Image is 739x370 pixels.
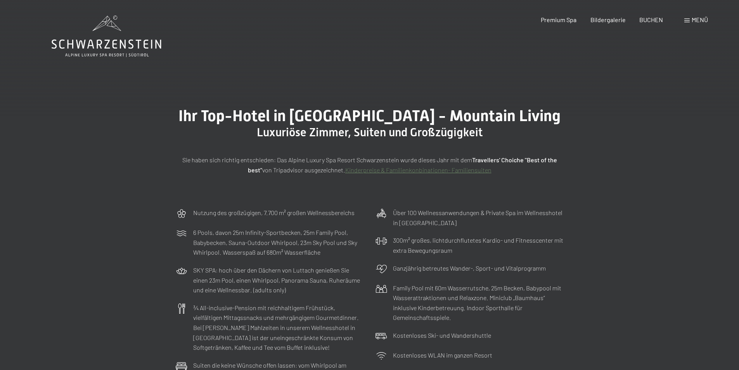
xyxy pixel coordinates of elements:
[393,208,564,228] p: Über 100 Wellnessanwendungen & Private Spa im Wellnesshotel in [GEOGRAPHIC_DATA]
[345,166,492,174] a: Kinderpreise & Familienkonbinationen- Familiensuiten
[639,16,663,23] a: BUCHEN
[176,155,564,175] p: Sie haben sich richtig entschieden: Das Alpine Luxury Spa Resort Schwarzenstein wurde dieses Jahr...
[541,16,576,23] a: Premium Spa
[393,283,564,323] p: Family Pool mit 60m Wasserrutsche, 25m Becken, Babypool mit Wasserattraktionen und Relaxzone. Min...
[248,156,557,174] strong: Travellers' Choiche "Best of the best"
[393,263,546,273] p: Ganzjährig betreutes Wander-, Sport- und Vitalprogramm
[393,330,491,340] p: Kostenloses Ski- und Wandershuttle
[193,208,355,218] p: Nutzung des großzügigen, 7.700 m² großen Wellnessbereichs
[193,228,364,257] p: 6 Pools, davon 25m Infinity-Sportbecken, 25m Family Pool, Babybecken, Sauna-Outdoor Whirlpool, 23...
[590,16,626,23] a: Bildergalerie
[178,107,561,125] span: Ihr Top-Hotel in [GEOGRAPHIC_DATA] - Mountain Living
[393,235,564,255] p: 300m² großes, lichtdurchflutetes Kardio- und Fitnesscenter mit extra Bewegungsraum
[692,16,708,23] span: Menü
[257,125,483,139] span: Luxuriöse Zimmer, Suiten und Großzügigkeit
[393,350,492,360] p: Kostenloses WLAN im ganzen Resort
[193,265,364,295] p: SKY SPA: hoch über den Dächern von Luttach genießen Sie einen 23m Pool, einen Whirlpool, Panorama...
[193,303,364,353] p: ¾ All-inclusive-Pension mit reichhaltigem Frühstück, vielfältigen Mittagssnacks und mehrgängigem ...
